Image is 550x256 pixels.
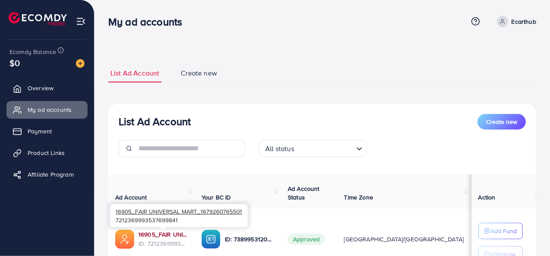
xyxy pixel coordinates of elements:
[28,105,72,114] span: My ad accounts
[344,235,464,243] span: [GEOGRAPHIC_DATA]/[GEOGRAPHIC_DATA]
[138,230,188,239] a: 16905_FAIR UNIVERSAL MART_1679260765501
[76,16,86,26] img: menu
[9,57,20,69] span: $0
[119,115,191,128] h3: List Ad Account
[297,141,353,155] input: Search for option
[9,12,67,25] img: logo
[110,68,159,78] span: List Ad Account
[6,123,88,140] a: Payment
[259,140,367,157] div: Search for option
[138,239,188,248] span: ID: 7212369993537699841
[6,144,88,161] a: Product Links
[493,16,536,27] a: Ecarthub
[108,16,189,28] h3: My ad accounts
[478,223,523,239] button: Add Fund
[225,234,274,244] p: ID: 7389953120753090577
[116,207,242,215] span: 16905_FAIR UNIVERSAL MART_1679260765501
[478,114,526,130] button: Create new
[288,184,320,202] span: Ad Account Status
[6,79,88,97] a: Overview
[28,149,65,157] span: Product Links
[110,204,248,227] div: 7212369993537699841
[6,101,88,118] a: My ad accounts
[486,117,517,126] span: Create new
[288,234,325,245] span: Approved
[491,226,517,236] p: Add Fund
[201,193,231,202] span: Your BC ID
[28,170,74,179] span: Affiliate Program
[6,166,88,183] a: Affiliate Program
[76,59,85,68] img: image
[201,230,220,249] img: ic-ba-acc.ded83a64.svg
[28,84,53,92] span: Overview
[181,68,217,78] span: Create new
[28,127,52,136] span: Payment
[478,193,496,202] span: Action
[513,217,544,250] iframe: Chat
[264,142,296,155] span: All status
[115,230,134,249] img: ic-ads-acc.e4c84228.svg
[512,16,536,27] p: Ecarthub
[344,193,373,202] span: Time Zone
[9,47,56,56] span: Ecomdy Balance
[115,193,147,202] span: Ad Account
